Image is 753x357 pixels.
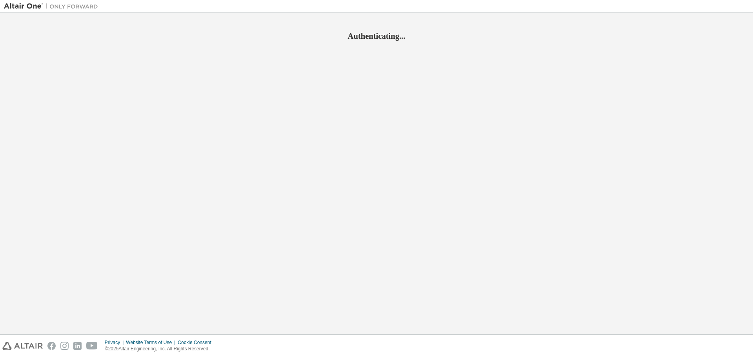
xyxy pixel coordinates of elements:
img: instagram.svg [60,342,69,350]
p: © 2025 Altair Engineering, Inc. All Rights Reserved. [105,346,216,352]
img: youtube.svg [86,342,98,350]
div: Website Terms of Use [126,339,178,346]
img: altair_logo.svg [2,342,43,350]
div: Privacy [105,339,126,346]
img: facebook.svg [47,342,56,350]
img: Altair One [4,2,102,10]
div: Cookie Consent [178,339,216,346]
h2: Authenticating... [4,31,749,41]
img: linkedin.svg [73,342,82,350]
